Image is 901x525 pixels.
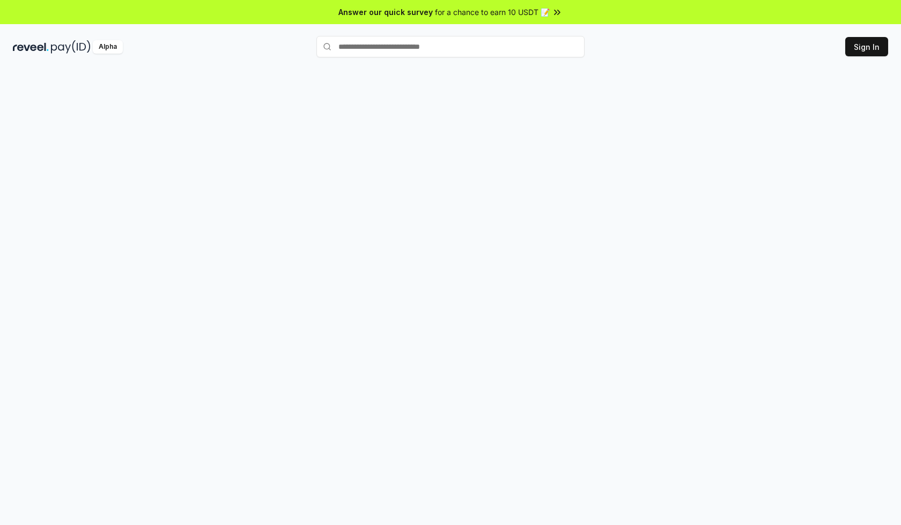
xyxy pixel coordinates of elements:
[338,6,433,18] span: Answer our quick survey
[13,40,49,54] img: reveel_dark
[845,37,888,56] button: Sign In
[435,6,550,18] span: for a chance to earn 10 USDT 📝
[51,40,91,54] img: pay_id
[93,40,123,54] div: Alpha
